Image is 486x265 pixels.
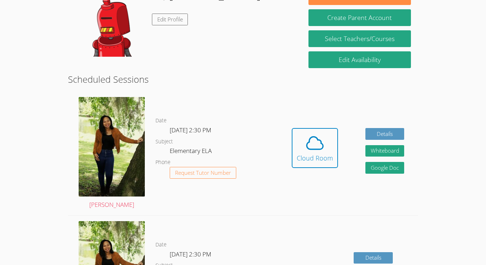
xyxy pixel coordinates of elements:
a: Edit Profile [152,14,188,25]
img: avatar.png [79,97,145,197]
dt: Date [155,240,167,249]
dt: Subject [155,137,173,146]
a: Details [365,128,405,140]
a: Details [354,252,393,264]
dt: Phone [155,158,170,167]
a: Select Teachers/Courses [308,30,411,47]
dt: Date [155,116,167,125]
a: [PERSON_NAME] [79,97,145,210]
h2: Scheduled Sessions [68,72,418,86]
a: Google Doc [365,162,405,174]
div: Cloud Room [297,153,333,163]
a: Edit Availability [308,51,411,68]
span: [DATE] 2:30 PM [170,250,211,258]
button: Whiteboard [365,145,405,157]
dd: Elementary ELA [170,146,213,158]
button: Cloud Room [292,128,338,168]
span: Request Tutor Number [175,170,231,175]
button: Create Parent Account [308,9,411,26]
span: [DATE] 2:30 PM [170,126,211,134]
button: Request Tutor Number [170,167,236,179]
